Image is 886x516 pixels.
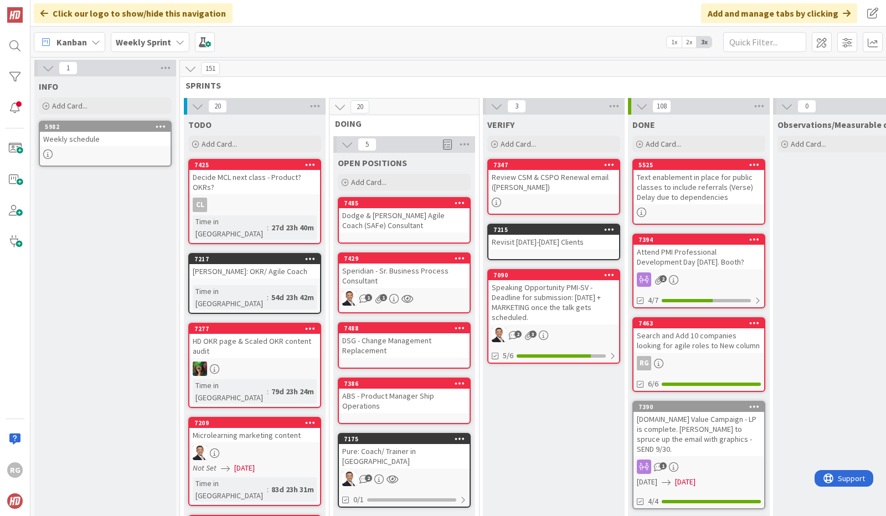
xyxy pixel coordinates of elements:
[193,215,267,240] div: Time in [GEOGRAPHIC_DATA]
[529,331,537,338] span: 3
[652,100,671,113] span: 108
[339,208,470,233] div: Dodge & [PERSON_NAME] Agile Coach (SAFe) Consultant
[189,324,320,334] div: 7277
[335,118,465,129] span: DOING
[633,412,764,456] div: [DOMAIN_NAME] Value Campaign - LP is complete. [PERSON_NAME] to spruce up the email with graphics...
[638,319,764,327] div: 7463
[189,362,320,376] div: SL
[797,100,816,113] span: 0
[682,37,697,48] span: 2x
[493,271,619,279] div: 7090
[193,285,267,309] div: Time in [GEOGRAPHIC_DATA]
[189,160,320,170] div: 7425
[633,318,764,328] div: 7463
[633,235,764,269] div: 7394Attend PMI Professional Development Day [DATE]. Booth?
[342,472,357,486] img: SL
[189,324,320,358] div: 7277HD OKR page & Scaled OKR content audit
[7,493,23,509] img: avatar
[339,434,470,444] div: 7175
[267,385,269,398] span: :
[188,119,212,130] span: TODO
[638,161,764,169] div: 5525
[40,132,171,146] div: Weekly schedule
[365,474,372,482] span: 2
[202,139,237,149] span: Add Card...
[193,379,267,404] div: Time in [GEOGRAPHIC_DATA]
[56,35,87,49] span: Kanban
[488,270,619,324] div: 7090Speaking Opportunity PMI-SV - Deadline for submission: [DATE] + MARKETING once the talk gets ...
[40,122,171,146] div: 5982Weekly schedule
[351,177,387,187] span: Add Card...
[488,160,619,194] div: 7347Review CSM & CSPO Renewal email ([PERSON_NAME])
[648,378,658,390] span: 6/6
[507,100,526,113] span: 3
[193,446,207,460] img: SL
[234,462,255,474] span: [DATE]
[339,389,470,413] div: ABS - Product Manager Ship Operations
[339,264,470,288] div: Speridian - Sr. Business Process Consultant
[339,254,470,288] div: 7429Speridian - Sr. Business Process Consultant
[342,291,357,306] img: SL
[189,446,320,460] div: SL
[488,280,619,324] div: Speaking Opportunity PMI-SV - Deadline for submission: [DATE] + MARKETING once the talk gets sche...
[633,318,764,353] div: 7463Search and Add 10 companies looking for agile roles to New column
[675,476,696,488] span: [DATE]
[193,198,207,212] div: CL
[189,198,320,212] div: CL
[339,323,470,358] div: 7488DSG - Change Management Replacement
[344,255,470,262] div: 7429
[34,3,233,23] div: Click our logo to show/hide this navigation
[7,7,23,23] img: Visit kanbanzone.com
[633,170,764,204] div: Text enablement in place for public classes to include referrals (Verse) Delay due to dependencies
[344,380,470,388] div: 7386
[267,221,269,234] span: :
[194,419,320,427] div: 7209
[339,444,470,468] div: Pure: Coach/ Trainer in [GEOGRAPHIC_DATA]
[633,160,764,204] div: 5525Text enablement in place for public classes to include referrals (Verse) Delay due to depende...
[189,254,320,264] div: 7217
[339,198,470,233] div: 7485Dodge & [PERSON_NAME] Agile Coach (SAFe) Consultant
[667,37,682,48] span: 1x
[488,328,619,342] div: SL
[637,476,657,488] span: [DATE]
[116,37,171,48] b: Weekly Sprint
[269,221,317,234] div: 27d 23h 40m
[189,418,320,442] div: 7209Microlearning marketing content
[492,328,506,342] img: SL
[638,236,764,244] div: 7394
[503,350,513,362] span: 5/6
[189,170,320,194] div: Decide MCL next class - Product? OKRs?
[344,199,470,207] div: 7485
[193,477,267,502] div: Time in [GEOGRAPHIC_DATA]
[633,235,764,245] div: 7394
[365,294,372,301] span: 1
[637,356,651,370] div: RG
[501,139,536,149] span: Add Card...
[488,270,619,280] div: 7090
[339,434,470,468] div: 7175Pure: Coach/ Trainer in [GEOGRAPHIC_DATA]
[791,139,826,149] span: Add Card...
[344,324,470,332] div: 7488
[189,254,320,278] div: 7217[PERSON_NAME]: OKR/ Agile Coach
[7,462,23,478] div: RG
[660,462,667,469] span: 1
[632,119,655,130] span: DONE
[351,100,369,113] span: 20
[267,483,269,496] span: :
[189,418,320,428] div: 7209
[339,323,470,333] div: 7488
[45,123,171,131] div: 5982
[338,157,407,168] span: OPEN POSITIONS
[339,379,470,389] div: 7386
[267,291,269,303] span: :
[193,463,217,473] i: Not Set
[193,362,207,376] img: SL
[339,472,470,486] div: SL
[52,101,87,111] span: Add Card...
[493,161,619,169] div: 7347
[194,325,320,333] div: 7277
[189,160,320,194] div: 7425Decide MCL next class - Product? OKRs?
[488,170,619,194] div: Review CSM & CSPO Renewal email ([PERSON_NAME])
[339,291,470,306] div: SL
[339,379,470,413] div: 7386ABS - Product Manager Ship Operations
